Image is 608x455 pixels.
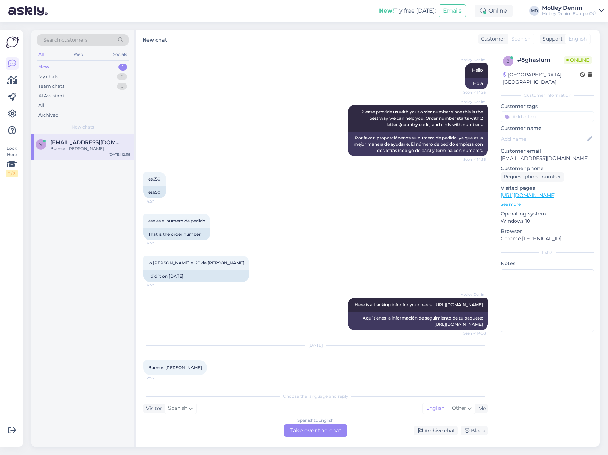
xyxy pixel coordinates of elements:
p: Windows 10 [501,218,594,225]
p: Customer name [501,125,594,132]
span: 8 [507,58,509,64]
div: Buenos [PERSON_NAME] [50,146,130,152]
span: Seen ✓ 14:58 [459,331,486,336]
div: Support [540,35,563,43]
div: 1 [118,64,127,71]
p: Visited pages [501,184,594,192]
div: Archive chat [414,426,458,435]
button: Emails [439,4,466,17]
span: Spanish [511,35,530,43]
span: English [569,35,587,43]
p: Notes [501,260,594,267]
div: Online [475,5,513,17]
div: Try free [DATE]: [379,7,436,15]
span: Motley Denim [459,57,486,63]
div: All [38,102,44,109]
div: Team chats [38,83,64,90]
b: New! [379,7,394,14]
span: Motley Denim [459,99,486,104]
span: vanesa_2223@hotmail.com [50,139,123,146]
span: v [39,142,42,147]
span: es650 [148,176,160,182]
div: es650 [143,186,166,198]
div: Customer information [501,92,594,98]
div: Socials [111,50,129,59]
div: My chats [38,73,58,80]
p: Customer tags [501,103,594,110]
div: Take over the chat [284,424,347,437]
p: Customer phone [501,165,594,172]
span: Online [564,56,592,64]
span: Seen ✓ 14:56 [459,157,486,162]
p: [EMAIL_ADDRESS][DOMAIN_NAME] [501,155,594,162]
div: [DATE] 12:36 [109,152,130,157]
div: Request phone number [501,172,564,182]
div: Choose the language and reply [143,393,488,399]
div: Spanish to English [297,417,334,424]
label: New chat [143,34,167,44]
div: [DATE] [143,342,488,348]
a: Motley DenimMotley Denim Europe OÜ [542,5,604,16]
div: Block [461,426,488,435]
span: Please provide us with your order number since this is the best way we can help you. Order number... [361,109,484,127]
span: 14:57 [145,199,172,204]
div: Visitor [143,405,162,412]
a: [URL][DOMAIN_NAME] [434,302,483,307]
div: Hola [465,78,488,89]
div: Web [72,50,85,59]
p: Operating system [501,210,594,218]
div: [GEOGRAPHIC_DATA], [GEOGRAPHIC_DATA] [503,71,580,86]
span: Here is a tracking infor for your parcel: [355,302,483,307]
p: Customer email [501,147,594,155]
div: English [423,403,448,413]
div: MD [529,6,539,16]
div: Motley Denim Europe OÜ [542,11,596,16]
span: ese es el numero de pedido [148,218,205,223]
div: All [37,50,45,59]
span: 14:57 [145,282,172,288]
span: Other [452,405,466,411]
div: # 8ghaslum [517,56,564,64]
div: That is the order number [143,228,210,240]
a: [URL][DOMAIN_NAME] [501,192,556,198]
span: Motley Denim [459,292,486,297]
input: Add name [501,135,586,143]
div: 0 [117,73,127,80]
div: 2 / 3 [6,170,18,177]
div: New [38,64,49,71]
div: Por favor, proporciónenos su número de pedido, ya que es la mejor manera de ayudarle. El número d... [348,132,488,156]
div: AI Assistant [38,93,64,100]
span: Buenos [PERSON_NAME] [148,365,202,370]
span: lo [PERSON_NAME] el 29 de [PERSON_NAME] [148,260,244,265]
p: Chrome [TECHNICAL_ID] [501,235,594,242]
span: Spanish [168,404,187,412]
img: Askly Logo [6,36,19,49]
span: Hello [472,67,483,73]
div: Look Here [6,145,18,177]
div: Me [476,405,486,412]
div: 0 [117,83,127,90]
div: Aquí tienes la información de seguimiento de tu paquete: [348,312,488,330]
p: See more ... [501,201,594,207]
span: Seen ✓ 14:56 [459,90,486,95]
a: [URL][DOMAIN_NAME] [434,322,483,327]
span: 14:57 [145,241,172,246]
input: Add a tag [501,111,594,122]
div: I did it on [DATE] [143,270,249,282]
div: Extra [501,249,594,256]
div: Motley Denim [542,5,596,11]
span: New chats [72,124,94,130]
p: Browser [501,228,594,235]
div: Customer [478,35,505,43]
span: 12:36 [145,375,172,381]
span: Search customers [43,36,88,44]
div: Archived [38,112,59,119]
